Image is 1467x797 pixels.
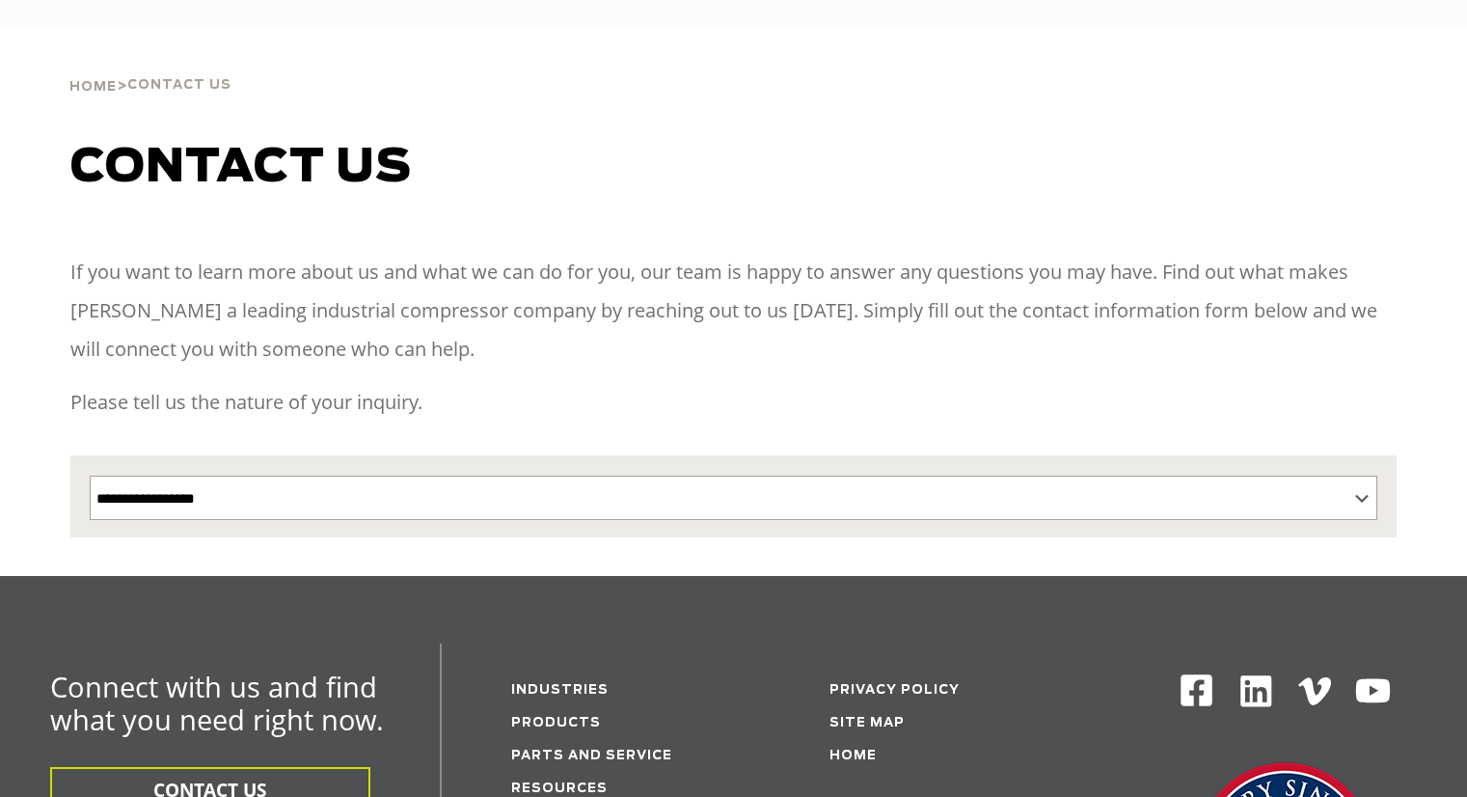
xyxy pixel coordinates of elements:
span: Connect with us and find what you need right now. [50,668,384,738]
a: Home [69,77,117,95]
img: Youtube [1354,673,1392,710]
a: Resources [511,783,608,795]
a: Site Map [829,717,905,729]
img: Facebook [1179,673,1214,708]
a: Home [829,750,877,762]
div: > [69,29,231,102]
p: If you want to learn more about us and what we can do for you, our team is happy to answer any qu... [70,253,1397,369]
a: Products [511,717,601,729]
span: Home [69,81,117,94]
p: Please tell us the nature of your inquiry. [70,383,1397,422]
img: Linkedin [1237,673,1275,710]
a: Privacy Policy [829,684,960,697]
span: Contact us [70,145,412,191]
span: Contact Us [127,79,231,92]
a: Industries [511,684,609,697]
img: Vimeo [1298,677,1331,705]
a: Parts and service [511,750,672,762]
